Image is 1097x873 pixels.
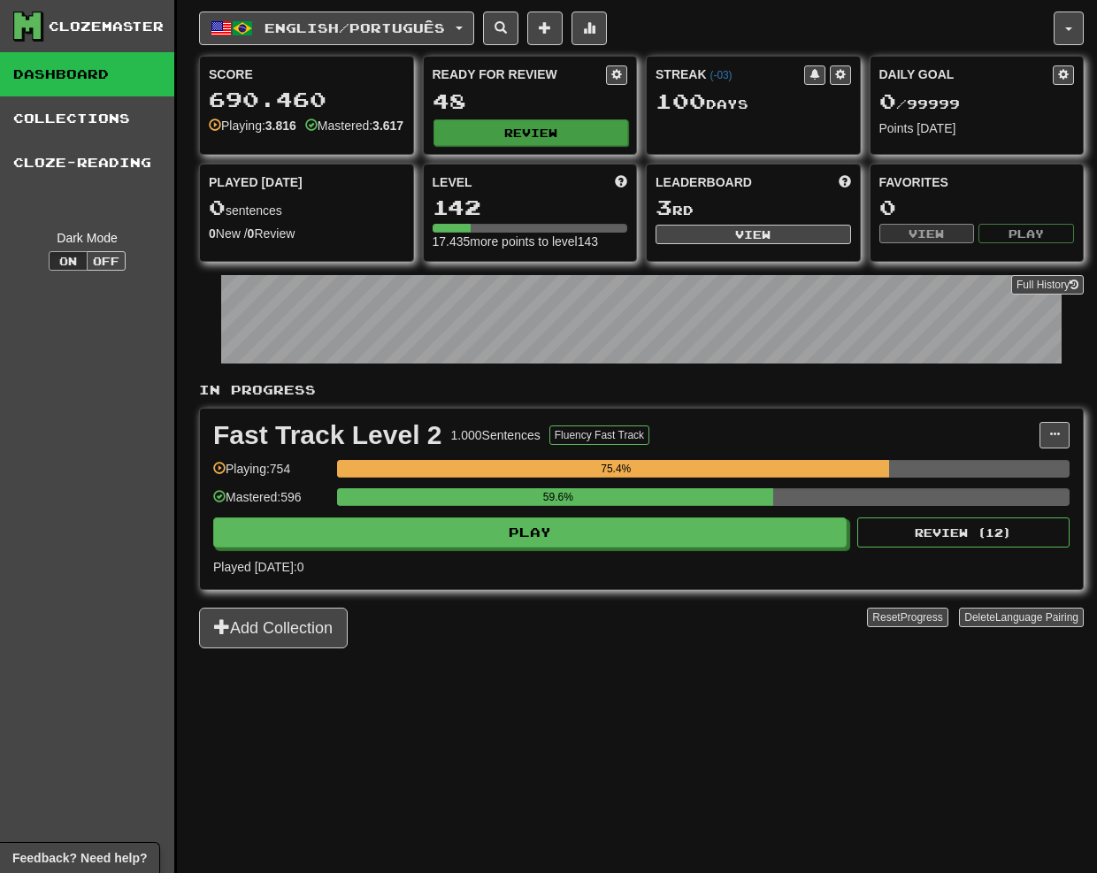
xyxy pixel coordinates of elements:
span: Level [433,173,472,191]
a: (-03) [710,69,732,81]
button: View [656,225,851,244]
div: sentences [209,196,404,219]
div: Day s [656,90,851,113]
div: 690.460 [209,88,404,111]
div: 17.435 more points to level 143 [433,233,628,250]
div: Fast Track Level 2 [213,422,442,448]
button: Play [978,224,1074,243]
div: Favorites [879,173,1075,191]
div: Streak [656,65,804,83]
button: Search sentences [483,11,518,45]
div: 59.6% [342,488,773,506]
strong: 0 [209,226,216,241]
div: 0 [879,196,1075,218]
div: New / Review [209,225,404,242]
span: Played [DATE]: 0 [213,560,303,574]
div: Clozemaster [49,18,164,35]
span: / 99999 [879,96,960,111]
span: Score more points to level up [615,173,627,191]
button: DeleteLanguage Pairing [959,608,1084,627]
strong: 3.816 [265,119,296,133]
span: 100 [656,88,706,113]
button: Play [213,517,847,548]
strong: 3.617 [372,119,403,133]
div: Mastered: 596 [213,488,328,517]
div: Dark Mode [13,229,161,247]
button: ResetProgress [867,608,947,627]
button: English/Português [199,11,474,45]
span: 0 [209,195,226,219]
strong: 0 [248,226,255,241]
div: rd [656,196,851,219]
span: This week in points, UTC [839,173,851,191]
span: Open feedback widget [12,849,147,867]
div: Score [209,65,404,83]
span: Progress [901,611,943,624]
button: Review (12) [857,517,1070,548]
span: Language Pairing [995,611,1078,624]
div: Mastered: [305,117,403,134]
span: English / Português [265,20,445,35]
div: 1.000 Sentences [451,426,541,444]
span: 3 [656,195,672,219]
div: Ready for Review [433,65,607,83]
a: Full History [1011,275,1084,295]
span: Leaderboard [656,173,752,191]
button: Off [87,251,126,271]
button: Add sentence to collection [527,11,563,45]
button: Add Collection [199,608,348,648]
div: 75.4% [342,460,889,478]
span: 0 [879,88,896,113]
button: View [879,224,975,243]
div: Daily Goal [879,65,1054,85]
button: Fluency Fast Track [549,425,649,445]
span: Played [DATE] [209,173,303,191]
button: More stats [572,11,607,45]
button: Review [433,119,629,146]
div: Playing: 754 [213,460,328,489]
p: In Progress [199,381,1084,399]
div: 142 [433,196,628,218]
div: Playing: [209,117,296,134]
button: On [49,251,88,271]
div: 48 [433,90,628,112]
div: Points [DATE] [879,119,1075,137]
